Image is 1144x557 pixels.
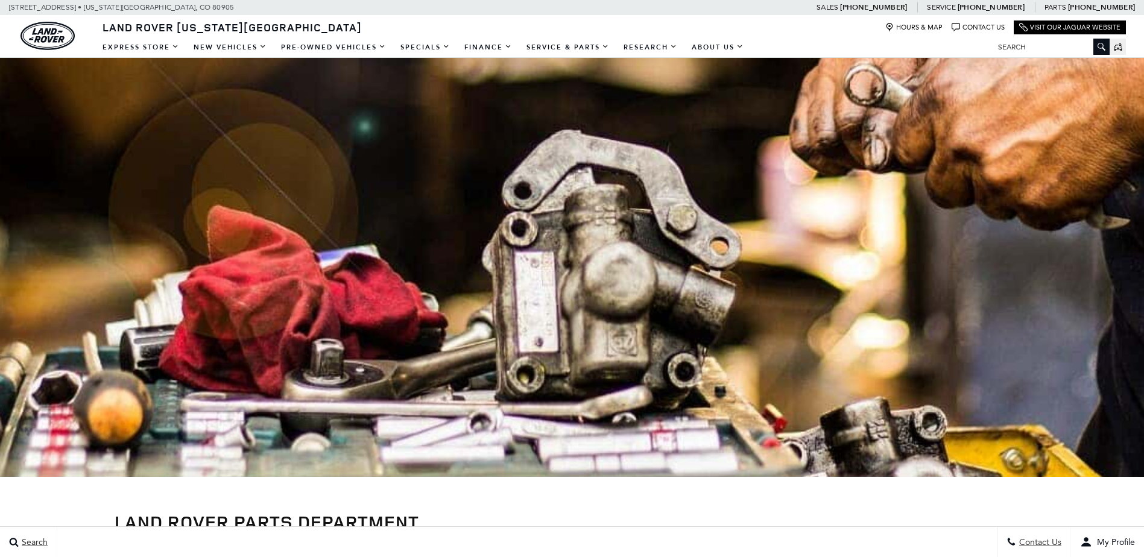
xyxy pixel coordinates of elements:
input: Search [989,40,1110,54]
button: user-profile-menu [1071,527,1144,557]
a: Contact Us [952,23,1005,32]
a: land-rover [21,22,75,50]
img: Land Rover [21,22,75,50]
nav: Main Navigation [95,37,751,58]
a: [PHONE_NUMBER] [1068,2,1135,12]
a: Finance [457,37,519,58]
a: Hours & Map [885,23,943,32]
a: Land Rover [US_STATE][GEOGRAPHIC_DATA] [95,20,369,34]
a: Specials [393,37,457,58]
a: [PHONE_NUMBER] [958,2,1025,12]
a: [STREET_ADDRESS] • [US_STATE][GEOGRAPHIC_DATA], CO 80905 [9,3,234,11]
a: New Vehicles [186,37,274,58]
span: Sales [817,3,838,11]
a: [PHONE_NUMBER] [840,2,907,12]
span: Parts [1044,3,1066,11]
a: Visit Our Jaguar Website [1019,23,1120,32]
a: About Us [684,37,751,58]
h1: Land Rover Parts Department [115,512,1030,532]
a: Pre-Owned Vehicles [274,37,393,58]
span: My Profile [1092,537,1135,547]
span: Contact Us [1016,537,1061,547]
a: Service & Parts [519,37,616,58]
span: Land Rover [US_STATE][GEOGRAPHIC_DATA] [103,20,362,34]
a: EXPRESS STORE [95,37,186,58]
a: Research [616,37,684,58]
span: Search [19,537,48,547]
span: Service [927,3,955,11]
